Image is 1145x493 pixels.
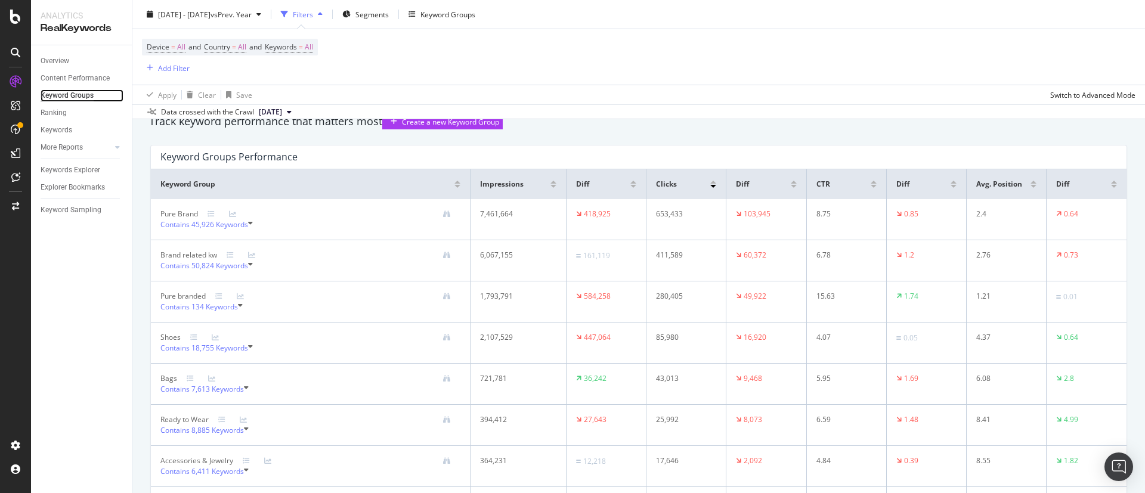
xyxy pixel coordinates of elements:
[158,63,190,73] div: Add Filter
[656,209,710,219] div: 653,433
[744,414,762,425] div: 8,073
[656,414,710,425] div: 25,992
[904,455,918,466] div: 0.39
[584,414,606,425] div: 27,643
[904,373,918,384] div: 1.69
[160,179,215,190] span: Keyword Group
[1045,85,1135,104] button: Switch to Advanced Mode
[896,179,909,190] span: Diff
[191,302,238,312] span: 134 Keywords
[41,164,123,176] a: Keywords Explorer
[160,343,248,354] span: Contains
[583,456,606,467] div: 12,218
[142,61,190,75] button: Add Filter
[41,89,123,102] a: Keyword Groups
[41,55,123,67] a: Overview
[816,250,871,261] div: 6.78
[41,124,72,137] div: Keywords
[41,107,123,119] a: Ranking
[265,42,297,52] span: Keywords
[188,42,201,52] span: and
[656,291,710,302] div: 280,405
[177,39,185,55] span: All
[976,179,1022,190] span: Avg. Position
[158,9,211,19] span: [DATE] - [DATE]
[904,209,918,219] div: 0.85
[160,425,244,436] span: Contains
[236,89,252,100] div: Save
[160,332,181,343] div: Shoes
[480,250,549,261] div: 6,067,155
[191,466,244,476] span: 6,411 Keywords
[355,9,389,19] span: Segments
[656,455,710,466] div: 17,646
[976,250,1030,261] div: 2.76
[480,414,549,425] div: 394,412
[41,141,83,154] div: More Reports
[1056,179,1069,190] span: Diff
[191,425,244,435] span: 8,885 Keywords
[254,105,296,119] button: [DATE]
[182,85,216,104] button: Clear
[41,10,122,21] div: Analytics
[1064,414,1078,425] div: 4.99
[480,179,524,190] span: Impressions
[656,179,677,190] span: Clicks
[904,291,918,302] div: 1.74
[191,219,248,230] span: 45,926 Keywords
[149,114,382,129] div: Track keyword performance that matters most
[160,291,206,302] div: Pure branded
[160,302,238,312] span: Contains
[293,9,313,19] div: Filters
[238,39,246,55] span: All
[1104,452,1133,481] div: Open Intercom Messenger
[41,181,123,194] a: Explorer Bookmarks
[480,209,549,219] div: 7,461,664
[584,373,606,384] div: 36,242
[584,332,611,343] div: 447,064
[480,373,549,384] div: 721,781
[249,42,262,52] span: and
[142,85,177,104] button: Apply
[232,42,236,52] span: =
[402,117,499,127] div: Create a new Keyword Group
[744,250,766,261] div: 60,372
[191,384,244,394] span: 7,613 Keywords
[198,89,216,100] div: Clear
[1064,332,1078,343] div: 0.64
[142,5,266,24] button: [DATE] - [DATE]vsPrev. Year
[816,179,830,190] span: CTR
[160,250,217,261] div: Brand related kw
[744,291,766,302] div: 49,922
[744,332,766,343] div: 16,920
[480,332,549,343] div: 2,107,529
[41,164,100,176] div: Keywords Explorer
[584,291,611,302] div: 584,258
[41,181,105,194] div: Explorer Bookmarks
[1050,89,1135,100] div: Switch to Advanced Mode
[576,460,581,463] img: Equal
[480,291,549,302] div: 1,793,791
[976,414,1030,425] div: 8.41
[816,414,871,425] div: 6.59
[744,373,762,384] div: 9,468
[744,455,762,466] div: 2,092
[656,250,710,261] div: 411,589
[903,333,918,343] div: 0.05
[160,151,298,163] div: Keyword Groups Performance
[656,373,710,384] div: 43,013
[904,414,918,425] div: 1.48
[41,124,123,137] a: Keywords
[41,107,67,119] div: Ranking
[976,455,1030,466] div: 8.55
[41,89,94,102] div: Keyword Groups
[171,42,175,52] span: =
[976,373,1030,384] div: 6.08
[41,21,122,35] div: RealKeywords
[211,9,252,19] span: vs Prev. Year
[160,466,244,477] span: Contains
[41,204,101,216] div: Keyword Sampling
[1063,292,1078,302] div: 0.01
[736,179,749,190] span: Diff
[259,107,282,117] span: 2025 Sep. 28th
